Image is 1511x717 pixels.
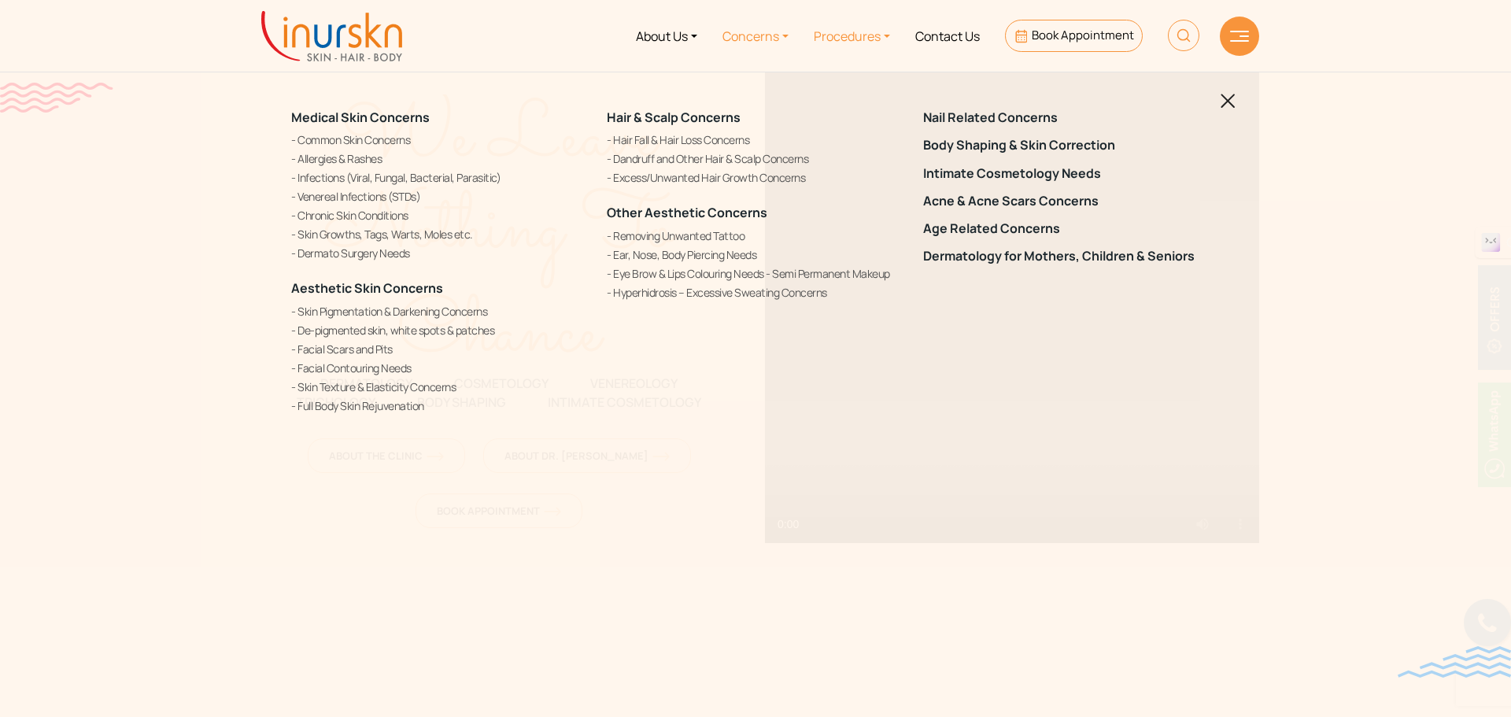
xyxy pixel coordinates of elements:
a: Book Appointment [1005,20,1143,52]
a: Skin Growths, Tags, Warts, Moles etc. [291,226,588,242]
a: Excess/Unwanted Hair Growth Concerns [607,169,903,186]
a: Dermato Surgery Needs [291,245,588,261]
a: About Us [623,6,710,65]
a: Procedures [801,6,903,65]
a: Body Shaping & Skin Correction [923,138,1220,153]
a: Hyperhidrosis – Excessive Sweating Concerns [607,283,903,300]
img: inurskn-logo [261,11,402,61]
a: Venereal Infections (STDs) [291,188,588,205]
a: Chronic Skin Conditions [291,207,588,224]
a: Ear, Nose, Body Piercing Needs [607,246,903,262]
a: Dermatology for Mothers, Children & Seniors [923,249,1220,264]
img: bluewave [1398,646,1511,678]
a: Aesthetic Skin Concerns [291,279,443,297]
a: Eye Brow & Lips Colouring Needs - Semi Permanent Makeup [607,264,903,281]
span: Book Appointment [1032,27,1134,43]
a: Facial Contouring Needs [291,359,588,375]
a: Hair Fall & Hair Loss Concerns [607,131,903,148]
a: Dandruff and Other Hair & Scalp Concerns [607,150,903,167]
a: Allergies & Rashes [291,150,588,167]
a: Nail Related Concerns [923,110,1220,125]
a: Medical Skin Concerns [291,109,430,126]
a: Full Body Skin Rejuvenation [291,397,588,413]
a: Hair & Scalp Concerns [607,109,741,126]
img: hamLine.svg [1230,31,1249,42]
a: Acne & Acne Scars Concerns [923,194,1220,209]
img: blackclosed [1221,94,1236,109]
a: Intimate Cosmetology Needs [923,165,1220,180]
a: Skin Texture & Elasticity Concerns [291,378,588,394]
a: De-pigmented skin, white spots & patches [291,321,588,338]
a: Skin Pigmentation & Darkening Concerns [291,302,588,319]
a: Concerns [710,6,801,65]
a: Common Skin Concerns [291,131,588,148]
a: Contact Us [903,6,992,65]
a: Facial Scars and Pits [291,340,588,357]
img: HeaderSearch [1168,20,1199,51]
a: Infections (Viral, Fungal, Bacterial, Parasitic) [291,169,588,186]
a: Other Aesthetic Concerns [607,204,767,221]
a: Age Related Concerns [923,221,1220,236]
a: Removing Unwanted Tattoo [607,227,903,243]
